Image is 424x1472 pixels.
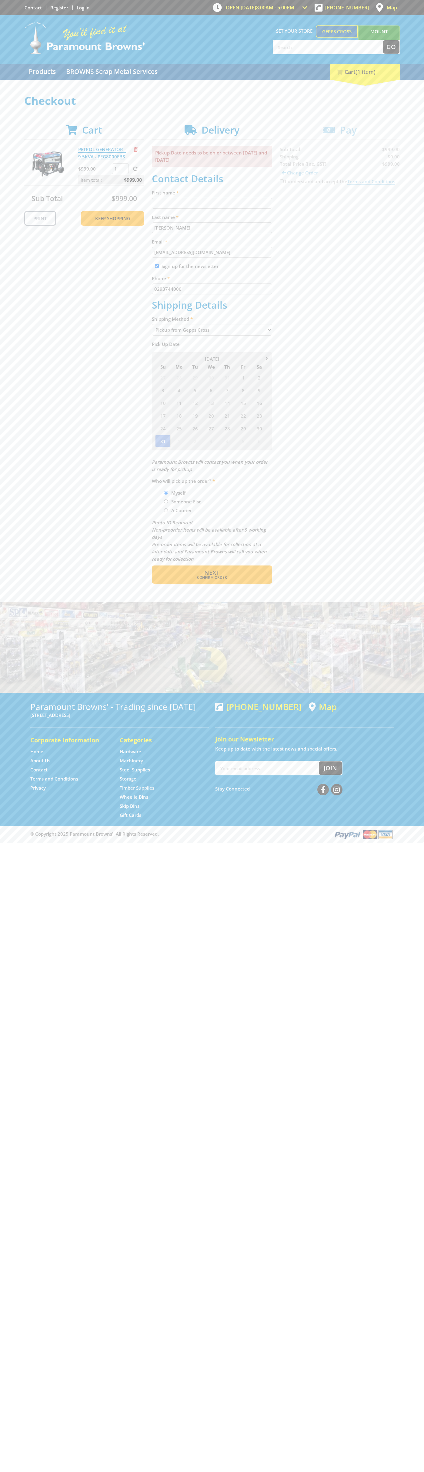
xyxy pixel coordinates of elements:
label: Someone Else [169,496,204,507]
p: [STREET_ADDRESS] [30,711,209,719]
span: 29 [235,422,251,434]
span: 31 [155,435,171,447]
select: Please select a shipping method. [152,324,272,336]
span: 6 [203,384,219,396]
a: Go to the Steel Supplies page [120,767,150,773]
a: Go to the Home page [30,748,43,755]
a: Go to the About Us page [30,758,50,764]
label: Pick Up Date [152,340,272,348]
em: Photo ID Required. Non-preorder items will be available after 5 working days Pre-order items will... [152,519,267,562]
span: 11 [171,397,187,409]
span: 28 [171,371,187,383]
span: Sa [252,363,267,371]
span: 25 [171,422,187,434]
span: Cart [82,123,102,136]
span: 1 [235,371,251,383]
label: Phone [152,275,272,282]
span: 2 [252,371,267,383]
a: Go to the registration page [50,5,68,11]
input: Please enter your email address. [152,247,272,258]
span: 27 [203,422,219,434]
a: Go to the Gift Cards page [120,812,141,818]
img: Paramount Browns' [24,21,145,55]
input: Please select who will pick up the order. [164,499,168,503]
h3: Paramount Browns' - Trading since [DATE] [30,702,209,711]
span: 7 [219,384,235,396]
p: Pickup Date needs to be on or between [DATE] and [DATE] [152,146,272,167]
a: Mount [PERSON_NAME] [358,25,400,48]
a: Go to the Privacy page [30,785,46,791]
a: Keep Shopping [81,211,144,226]
input: Please select who will pick up the order. [164,491,168,495]
span: 3 [203,435,219,447]
span: Confirm order [165,576,259,579]
label: Sign up for the newsletter [162,263,219,269]
span: 18 [171,409,187,422]
h5: Corporate Information [30,736,108,744]
div: [PHONE_NUMBER] [215,702,302,711]
span: 31 [219,371,235,383]
span: 5 [187,384,203,396]
span: 30 [203,371,219,383]
a: Go to the Machinery page [120,758,143,764]
span: 24 [155,422,171,434]
a: Go to the Storage page [120,776,136,782]
h1: Checkout [24,95,400,107]
span: 15 [235,397,251,409]
a: Go to the Wheelie Bins page [120,794,148,800]
span: OPEN [DATE] [226,4,294,11]
p: Keep up to date with the latest news and special offers. [215,745,394,752]
div: Cart [330,64,400,80]
label: First name [152,189,272,196]
label: A Courier [169,505,194,516]
a: View a map of Gepps Cross location [309,702,337,712]
span: 16 [252,397,267,409]
span: 29 [187,371,203,383]
button: Next Confirm order [152,565,272,584]
a: Go to the Timber Supplies page [120,785,154,791]
h5: Categories [120,736,197,744]
span: 17 [155,409,171,422]
span: 13 [203,397,219,409]
span: Next [204,569,219,577]
span: Fr [235,363,251,371]
input: Please select who will pick up the order. [164,508,168,512]
span: 2 [187,435,203,447]
span: 23 [252,409,267,422]
span: 20 [203,409,219,422]
span: 10 [155,397,171,409]
span: We [203,363,219,371]
span: Th [219,363,235,371]
a: Go to the Skip Bins page [120,803,139,809]
a: Go to the Products page [24,64,60,80]
p: Item total: [78,175,144,184]
span: 28 [219,422,235,434]
h2: Contact Details [152,173,272,184]
input: Please enter your last name. [152,222,272,233]
a: Go to the BROWNS Scrap Metal Services page [62,64,162,80]
a: Go to the Terms and Conditions page [30,776,78,782]
span: Delivery [202,123,239,136]
label: Who will pick up the order? [152,477,272,485]
img: PETROL GENERATOR - 9.5KVA - PEG8000EBS [30,146,66,182]
input: Please enter your telephone number. [152,283,272,294]
span: [DATE] [205,356,219,362]
label: Shipping Method [152,315,272,323]
span: 5 [235,435,251,447]
a: Log in [77,5,90,11]
span: Su [155,363,171,371]
label: Myself [169,488,188,498]
span: 3 [155,384,171,396]
span: 30 [252,422,267,434]
span: 9 [252,384,267,396]
span: $999.00 [112,194,137,203]
p: $999.00 [78,165,111,172]
span: Mo [171,363,187,371]
em: Paramount Browns will contact you when your order is ready for pickup [152,459,268,472]
a: Remove from cart [134,146,138,152]
a: Go to the Contact page [25,5,42,11]
span: Tu [187,363,203,371]
span: 22 [235,409,251,422]
label: Last name [152,214,272,221]
span: Set your store [273,25,316,36]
